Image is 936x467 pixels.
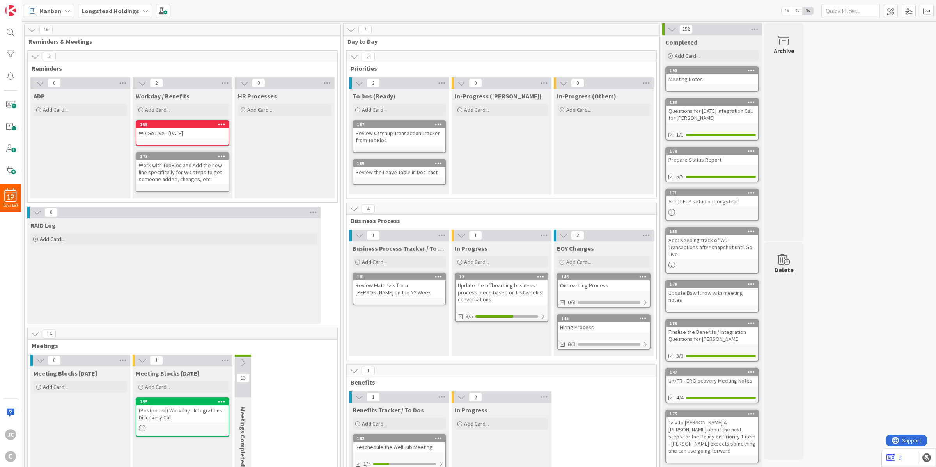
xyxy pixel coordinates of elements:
div: 186Finalize the Benefits / Integration Questions for [PERSON_NAME] [666,320,758,344]
div: 193Meeting Notes [666,67,758,84]
span: 1 [469,231,482,240]
div: Update Bswift row with meeting notes [666,288,758,305]
div: 193 [666,67,758,74]
span: 5/5 [676,173,684,181]
div: Review Materials from [PERSON_NAME] on the NY Week [353,280,445,298]
span: Day to Day [347,37,650,45]
span: Business Process Tracker / To Dos [353,244,446,252]
div: Prepare Status Report [666,155,758,165]
div: Meeting Notes [666,74,758,84]
div: 158 [136,121,229,128]
div: 182 [353,435,445,442]
span: Add Card... [247,106,272,113]
span: Add Card... [464,420,489,427]
div: 145 [558,315,650,322]
span: 1 [367,231,380,240]
div: 181 [353,273,445,280]
div: 155(Postponed) Workday - Integrations Discovery Call [136,398,229,422]
span: Meeting Blocks Today [34,369,97,377]
span: Reminders & Meetings [28,37,331,45]
span: HR Processes [238,92,277,100]
span: 0 [469,392,482,402]
span: Add Card... [145,383,170,390]
span: Add Card... [362,106,387,113]
span: Support [16,1,35,11]
span: Add Card... [675,52,700,59]
div: 178 [670,148,758,154]
span: 2 [43,52,56,61]
span: 0 [252,78,265,88]
span: 1/1 [676,131,684,139]
span: Add Card... [566,106,591,113]
div: 182 [357,436,445,441]
div: Work with TopBloc and Add the new line specifically for WD steps to get someone added, changes, etc. [136,160,229,184]
input: Quick Filter... [821,4,880,18]
div: 159 [666,228,758,235]
div: 179 [666,281,758,288]
div: Hiring Process [558,322,650,332]
div: Talk to [PERSON_NAME] & [PERSON_NAME] about the next steps for the Policy on Priority 1 item - [P... [666,417,758,456]
div: 175 [666,410,758,417]
span: 0 [48,356,61,365]
div: 12 [456,273,548,280]
div: UK/FR - ER Discovery Meeting Notes [666,376,758,386]
span: Priorities [351,64,647,72]
span: To Dos (Ready) [353,92,395,100]
span: Add Card... [566,258,591,266]
span: 0/8 [568,298,575,307]
div: 186 [666,320,758,327]
span: In-Progress (Jerry) [455,92,542,100]
span: Benefits Tracker / To Dos [353,406,424,414]
div: 147 [670,369,758,375]
img: Visit kanbanzone.com [5,5,16,16]
span: 14 [43,329,56,339]
div: 173 [140,154,229,159]
div: 167 [353,121,445,128]
div: 175 [670,411,758,417]
span: 16 [39,25,53,34]
div: 147UK/FR - ER Discovery Meeting Notes [666,369,758,386]
span: In-Progress (Others) [557,92,616,100]
span: 4 [362,204,375,214]
span: 1 [362,366,375,375]
div: C [5,451,16,462]
span: 0 [44,208,58,217]
span: 2 [362,52,375,61]
div: 179 [670,282,758,287]
div: 159 [670,229,758,234]
div: 186 [670,321,758,326]
span: In Progress [455,406,487,414]
span: Benefits [351,378,647,386]
div: (Postponed) Workday - Integrations Discovery Call [136,405,229,422]
div: 146 [561,274,650,280]
div: 175Talk to [PERSON_NAME] & [PERSON_NAME] about the next steps for the Policy on Priority 1 item -... [666,410,758,456]
span: 0/3 [568,340,575,348]
span: Meetings [32,342,328,349]
span: Add Card... [43,383,68,390]
div: 155 [136,398,229,405]
span: 3x [803,7,813,15]
span: 1 [150,356,163,365]
span: 3/3 [676,352,684,360]
div: Add: sFTP setup on Longstead [666,196,758,207]
span: 4/4 [676,394,684,402]
div: 181 [357,274,445,280]
span: 0 [571,78,584,88]
span: 2x [792,7,803,15]
div: 167 [357,122,445,127]
div: 179Update Bswift row with meeting notes [666,281,758,305]
span: Meeting Blocks Tomorrow [136,369,199,377]
span: 2 [571,231,584,240]
div: Review the Leave Table in DocTract [353,167,445,177]
div: Reschedule the WellHub Meeting [353,442,445,452]
div: Onboarding Process [558,280,650,291]
div: 145 [561,316,650,321]
div: 173 [136,153,229,160]
div: Review Catchup Transaction Tracker from TopBloc [353,128,445,145]
span: Business Process [351,217,647,225]
span: 2 [150,78,163,88]
span: Kanban [40,6,61,16]
div: 171 [670,190,758,196]
div: 12Update the offboarding business process piece based on last week's conversations [456,273,548,305]
div: 180 [666,99,758,106]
